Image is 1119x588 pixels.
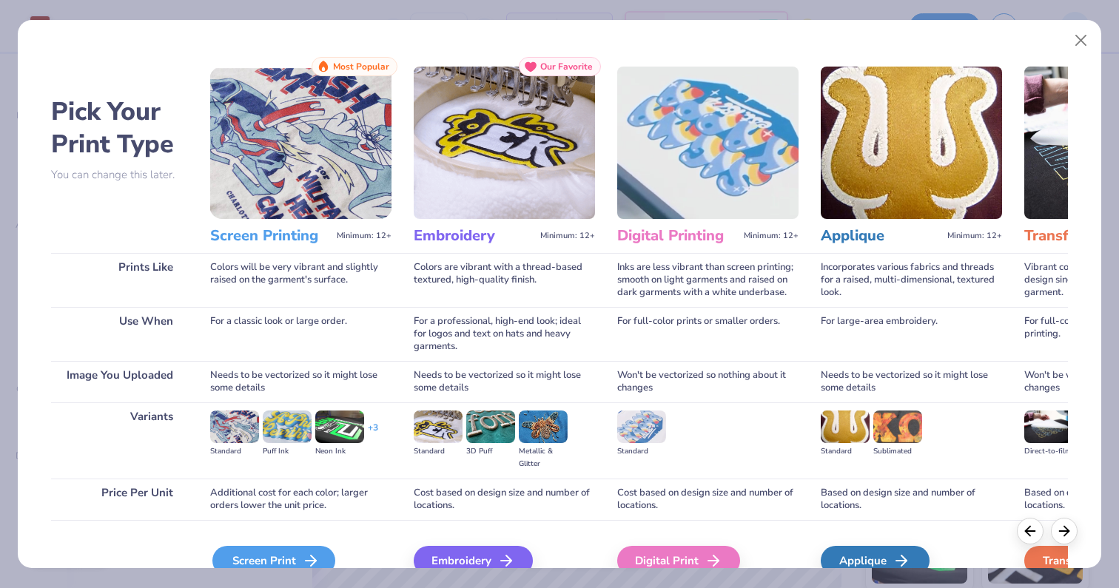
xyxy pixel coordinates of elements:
[821,546,930,575] div: Applique
[947,231,1002,241] span: Minimum: 12+
[821,479,1002,520] div: Based on design size and number of locations.
[617,67,799,219] img: Digital Printing
[210,67,392,219] img: Screen Printing
[51,253,188,307] div: Prints Like
[414,307,595,361] div: For a professional, high-end look; ideal for logos and text on hats and heavy garments.
[617,410,666,443] img: Standard
[333,61,389,72] span: Most Popular
[414,226,534,246] h3: Embroidery
[263,410,312,443] img: Puff Ink
[540,61,593,72] span: Our Favorite
[1024,410,1073,443] img: Direct-to-film
[51,307,188,361] div: Use When
[210,410,259,443] img: Standard
[873,445,922,458] div: Sublimated
[821,226,941,246] h3: Applique
[540,231,595,241] span: Minimum: 12+
[617,479,799,520] div: Cost based on design size and number of locations.
[51,95,188,160] h2: Pick Your Print Type
[315,445,364,458] div: Neon Ink
[210,479,392,520] div: Additional cost for each color; larger orders lower the unit price.
[1024,445,1073,458] div: Direct-to-film
[414,361,595,402] div: Needs to be vectorized so it might lose some details
[263,445,312,458] div: Puff Ink
[821,253,1002,307] div: Incorporates various fabrics and threads for a raised, multi-dimensional, textured look.
[519,410,568,443] img: Metallic & Glitter
[210,361,392,402] div: Needs to be vectorized so it might lose some details
[414,410,463,443] img: Standard
[368,422,378,447] div: + 3
[414,445,463,458] div: Standard
[315,410,364,443] img: Neon Ink
[617,226,738,246] h3: Digital Printing
[821,410,870,443] img: Standard
[466,445,515,458] div: 3D Puff
[414,67,595,219] img: Embroidery
[51,479,188,520] div: Price Per Unit
[414,479,595,520] div: Cost based on design size and number of locations.
[821,67,1002,219] img: Applique
[210,253,392,307] div: Colors will be very vibrant and slightly raised on the garment's surface.
[210,445,259,458] div: Standard
[519,445,568,470] div: Metallic & Glitter
[51,402,188,479] div: Variants
[337,231,392,241] span: Minimum: 12+
[617,445,666,458] div: Standard
[617,253,799,307] div: Inks are less vibrant than screen printing; smooth on light garments and raised on dark garments ...
[51,361,188,402] div: Image You Uploaded
[210,226,331,246] h3: Screen Printing
[617,307,799,361] div: For full-color prints or smaller orders.
[873,410,922,443] img: Sublimated
[210,307,392,361] div: For a classic look or large order.
[821,307,1002,361] div: For large-area embroidery.
[744,231,799,241] span: Minimum: 12+
[414,546,533,575] div: Embroidery
[414,253,595,307] div: Colors are vibrant with a thread-based textured, high-quality finish.
[617,546,740,575] div: Digital Print
[466,410,515,443] img: 3D Puff
[617,361,799,402] div: Won't be vectorized so nothing about it changes
[51,169,188,181] p: You can change this later.
[1067,27,1095,55] button: Close
[212,546,335,575] div: Screen Print
[821,445,870,458] div: Standard
[821,361,1002,402] div: Needs to be vectorized so it might lose some details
